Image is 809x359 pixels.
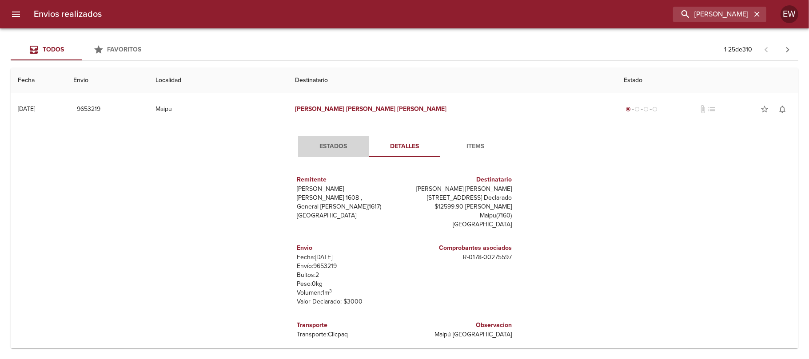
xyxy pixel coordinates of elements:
[724,45,752,54] p: 1 - 25 de 310
[297,253,401,262] p: Fecha: [DATE]
[297,211,401,220] p: [GEOGRAPHIC_DATA]
[408,211,512,220] p: Maipu ( 7160 )
[397,105,446,113] em: [PERSON_NAME]
[375,141,435,152] span: Detalles
[408,220,512,229] p: [GEOGRAPHIC_DATA]
[699,105,708,114] span: No tiene documentos adjuntos
[73,101,104,118] button: 9653219
[297,330,401,339] p: Transporte: Clicpaq
[297,243,401,253] h6: Envio
[408,330,512,339] p: Maipú [GEOGRAPHIC_DATA]
[408,193,512,211] p: [STREET_ADDRESS] Declarado $12599.90 [PERSON_NAME]
[781,5,798,23] div: EW
[5,4,27,25] button: menu
[778,105,787,114] span: notifications_none
[708,105,717,114] span: No tiene pedido asociado
[408,243,512,253] h6: Comprobantes asociados
[653,107,658,112] span: radio_button_unchecked
[297,262,401,271] p: Envío: 9653219
[760,105,769,114] span: star_border
[408,320,512,330] h6: Observacion
[297,280,401,288] p: Peso: 0 kg
[624,105,660,114] div: Generado
[11,68,66,93] th: Fecha
[408,253,512,262] p: R - 0178 - 00275597
[298,136,511,157] div: Tabs detalle de guia
[297,320,401,330] h6: Transporte
[148,93,288,125] td: Maipu
[756,45,777,54] span: Pagina anterior
[297,175,401,185] h6: Remitente
[288,68,617,93] th: Destinatario
[756,100,773,118] button: Agregar a favoritos
[297,185,401,193] p: [PERSON_NAME]
[346,105,395,113] em: [PERSON_NAME]
[297,288,401,297] p: Volumen: 1 m
[408,175,512,185] h6: Destinatario
[34,7,102,21] h6: Envios realizados
[408,185,512,193] p: [PERSON_NAME] [PERSON_NAME]
[781,5,798,23] div: Abrir información de usuario
[43,46,64,53] span: Todos
[777,39,798,60] span: Pagina siguiente
[11,39,153,60] div: Tabs Envios
[77,104,100,115] span: 9653219
[297,297,401,306] p: Valor Declarado: $ 3000
[303,141,364,152] span: Estados
[297,193,401,202] p: [PERSON_NAME] 1608 ,
[18,105,35,113] div: [DATE]
[626,107,631,112] span: radio_button_checked
[773,100,791,118] button: Activar notificaciones
[297,271,401,280] p: Bultos: 2
[446,141,506,152] span: Items
[330,288,332,294] sup: 3
[66,68,148,93] th: Envio
[635,107,640,112] span: radio_button_unchecked
[148,68,288,93] th: Localidad
[617,68,798,93] th: Estado
[673,7,751,22] input: buscar
[644,107,649,112] span: radio_button_unchecked
[295,105,345,113] em: [PERSON_NAME]
[297,202,401,211] p: General [PERSON_NAME] ( 1617 )
[108,46,142,53] span: Favoritos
